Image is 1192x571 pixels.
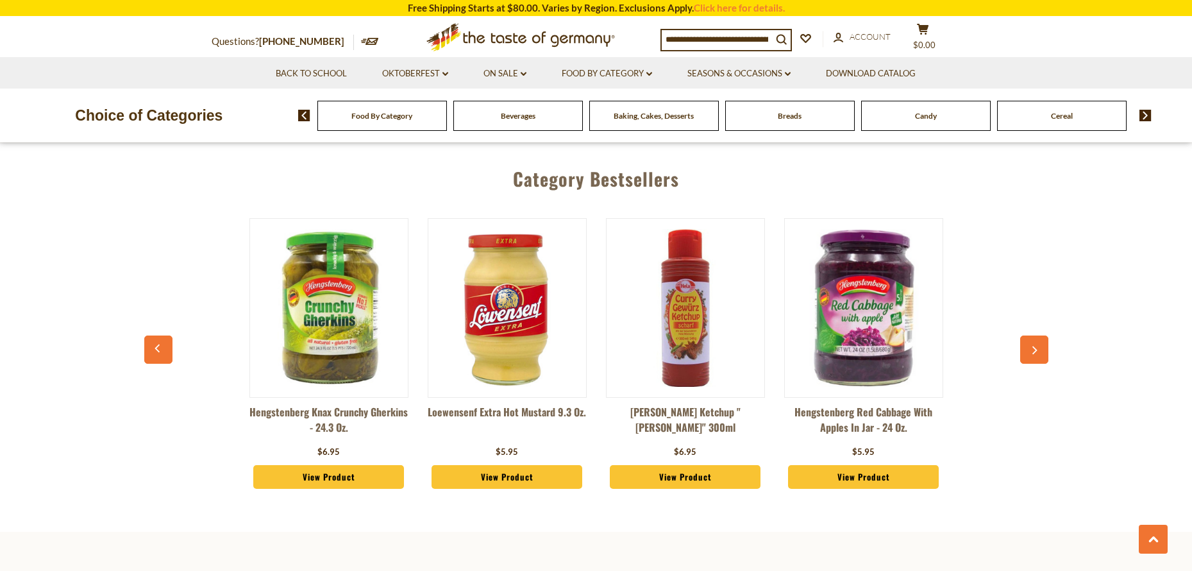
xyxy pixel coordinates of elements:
div: $5.95 [496,446,518,459]
a: Oktoberfest [382,67,448,81]
img: next arrow [1139,110,1152,121]
div: $5.95 [852,446,875,459]
a: [PHONE_NUMBER] [259,35,344,47]
a: [PERSON_NAME] Ketchup "[PERSON_NAME]" 300ml [606,404,765,443]
a: Baking, Cakes, Desserts [614,111,694,121]
img: Hengstenberg Red Cabbage with Apples in Jar - 24 oz. [785,229,943,387]
div: Category Bestsellers [151,149,1042,202]
a: Hengstenberg Knax Crunchy Gherkins - 24.3 oz. [249,404,408,443]
a: Cereal [1051,111,1073,121]
a: Seasons & Occasions [687,67,791,81]
img: Hengstenberg Knax Crunchy Gherkins - 24.3 oz. [250,229,408,387]
p: Questions? [212,33,354,50]
a: Back to School [276,67,347,81]
a: Download Catalog [826,67,916,81]
span: $0.00 [913,40,936,50]
a: Hengstenberg Red Cabbage with Apples in Jar - 24 oz. [784,404,943,443]
a: View Product [788,465,939,490]
a: Account [834,30,891,44]
a: View Product [610,465,761,490]
a: Beverages [501,111,535,121]
button: $0.00 [904,23,943,55]
img: Hela Curry Ketchup [607,229,764,387]
a: Loewensenf Extra Hot Mustard 9.3 oz. [428,404,587,443]
span: Account [850,31,891,42]
a: View Product [432,465,583,490]
a: Food By Category [562,67,652,81]
a: Breads [778,111,802,121]
a: View Product [253,465,405,490]
a: Click here for details. [694,2,785,13]
a: Food By Category [351,111,412,121]
a: Candy [915,111,937,121]
a: On Sale [483,67,526,81]
img: Loewensenf Extra Hot Mustard 9.3 oz. [428,229,586,387]
div: $6.95 [317,446,340,459]
img: previous arrow [298,110,310,121]
div: $6.95 [674,446,696,459]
